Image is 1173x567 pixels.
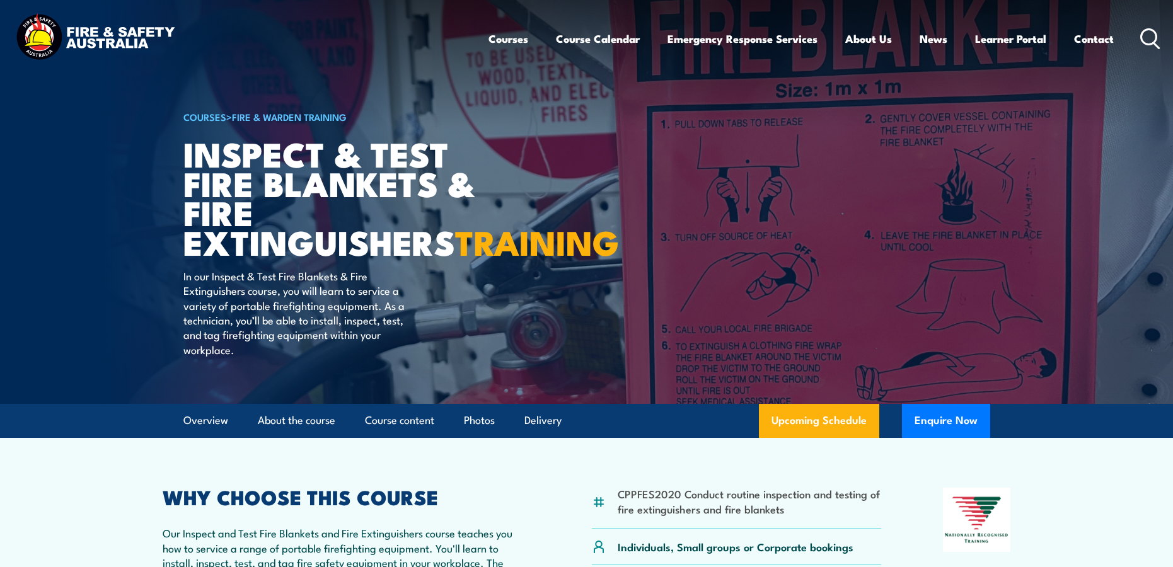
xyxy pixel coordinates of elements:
a: Courses [488,22,528,55]
a: Learner Portal [975,22,1046,55]
a: Course Calendar [556,22,640,55]
a: Fire & Warden Training [232,110,347,123]
li: CPPFES2020 Conduct routine inspection and testing of fire extinguishers and fire blankets [618,486,882,516]
h1: Inspect & Test Fire Blankets & Fire Extinguishers [183,139,495,256]
a: Overview [183,404,228,437]
p: Individuals, Small groups or Corporate bookings [618,539,853,554]
a: About Us [845,22,892,55]
a: News [920,22,947,55]
a: COURSES [183,110,226,123]
strong: TRAINING [455,215,619,267]
a: Emergency Response Services [667,22,818,55]
a: Photos [464,404,495,437]
p: In our Inspect & Test Fire Blankets & Fire Extinguishers course, you will learn to service a vari... [183,268,413,357]
button: Enquire Now [902,404,990,438]
img: Nationally Recognised Training logo. [943,488,1011,552]
a: Delivery [524,404,562,437]
a: Course content [365,404,434,437]
a: Contact [1074,22,1114,55]
h6: > [183,109,495,124]
a: Upcoming Schedule [759,404,879,438]
a: About the course [258,404,335,437]
h2: WHY CHOOSE THIS COURSE [163,488,531,505]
